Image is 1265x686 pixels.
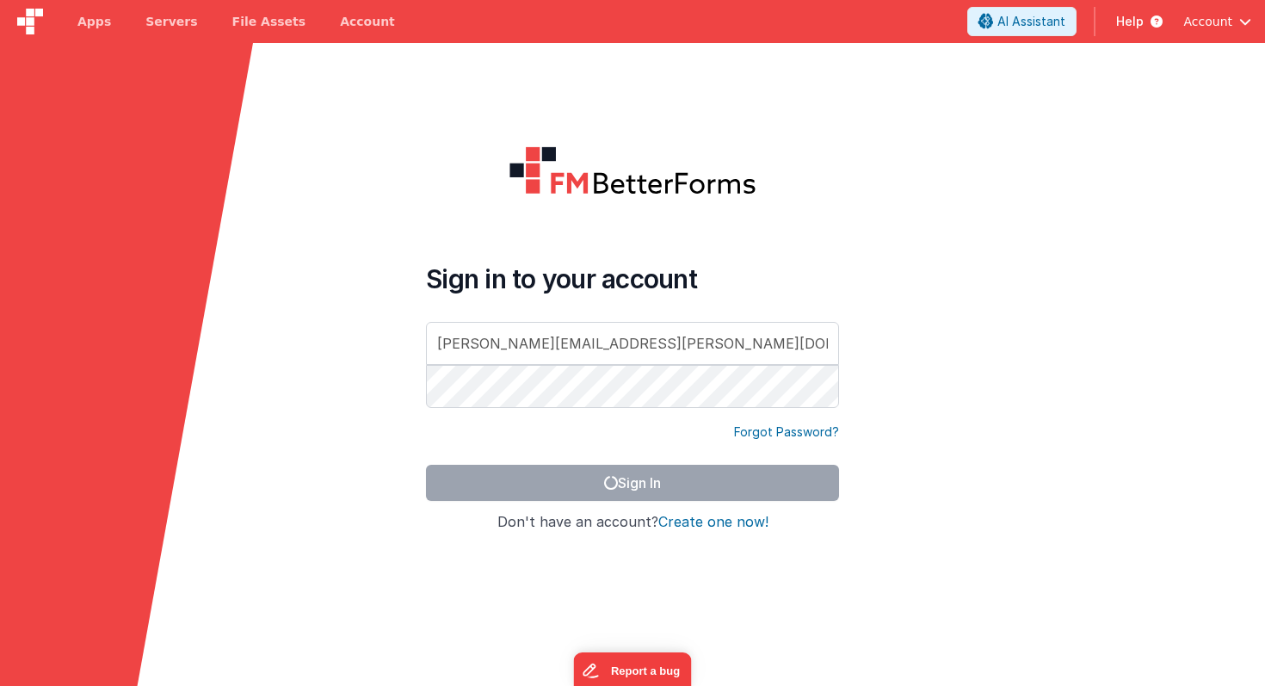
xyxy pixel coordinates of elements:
[997,13,1065,30] span: AI Assistant
[1116,13,1144,30] span: Help
[967,7,1077,36] button: AI Assistant
[232,13,306,30] span: File Assets
[426,263,839,294] h4: Sign in to your account
[1183,13,1232,30] span: Account
[658,515,768,530] button: Create one now!
[426,515,839,530] h4: Don't have an account?
[145,13,197,30] span: Servers
[426,322,839,365] input: Email Address
[77,13,111,30] span: Apps
[734,423,839,441] a: Forgot Password?
[1183,13,1251,30] button: Account
[426,465,839,501] button: Sign In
